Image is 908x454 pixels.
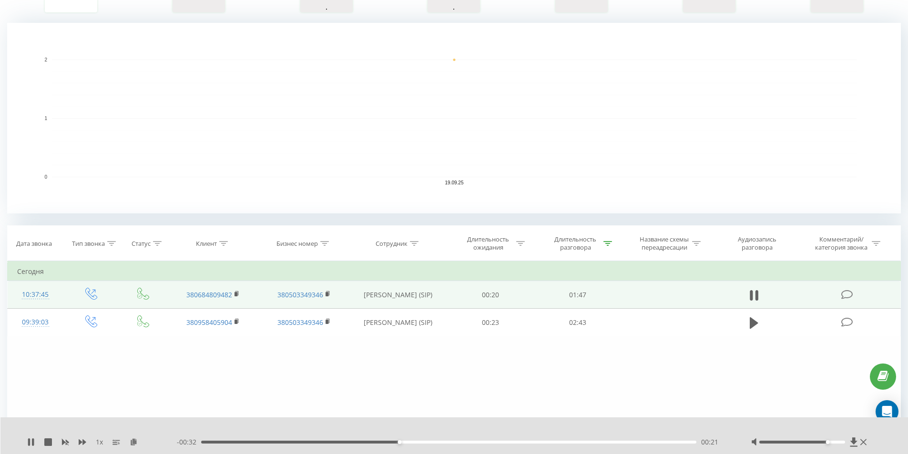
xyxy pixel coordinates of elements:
[96,437,103,447] span: 1 x
[17,313,54,332] div: 09:39:03
[16,240,52,248] div: Дата звонка
[132,240,151,248] div: Статус
[276,240,318,248] div: Бизнес номер
[726,235,788,252] div: Аудиозапись разговора
[186,318,232,327] a: 380958405904
[7,23,901,213] svg: A chart.
[876,400,898,423] div: Open Intercom Messenger
[398,440,401,444] div: Accessibility label
[445,180,464,185] text: 19.09.25
[177,437,201,447] span: - 00:32
[196,240,217,248] div: Клиент
[44,174,47,180] text: 0
[826,440,830,444] div: Accessibility label
[44,116,47,121] text: 1
[701,437,718,447] span: 00:21
[534,309,622,336] td: 02:43
[534,281,622,309] td: 01:47
[463,235,514,252] div: Длительность ожидания
[72,240,105,248] div: Тип звонка
[17,285,54,304] div: 10:37:45
[447,309,534,336] td: 00:23
[277,290,323,299] a: 380503349346
[550,235,601,252] div: Длительность разговора
[376,240,408,248] div: Сотрудник
[639,235,690,252] div: Название схемы переадресации
[447,281,534,309] td: 00:20
[186,290,232,299] a: 380684809482
[44,57,47,62] text: 2
[349,309,447,336] td: [PERSON_NAME] (SIP)
[349,281,447,309] td: [PERSON_NAME] (SIP)
[8,262,901,281] td: Сегодня
[277,318,323,327] a: 380503349346
[814,235,869,252] div: Комментарий/категория звонка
